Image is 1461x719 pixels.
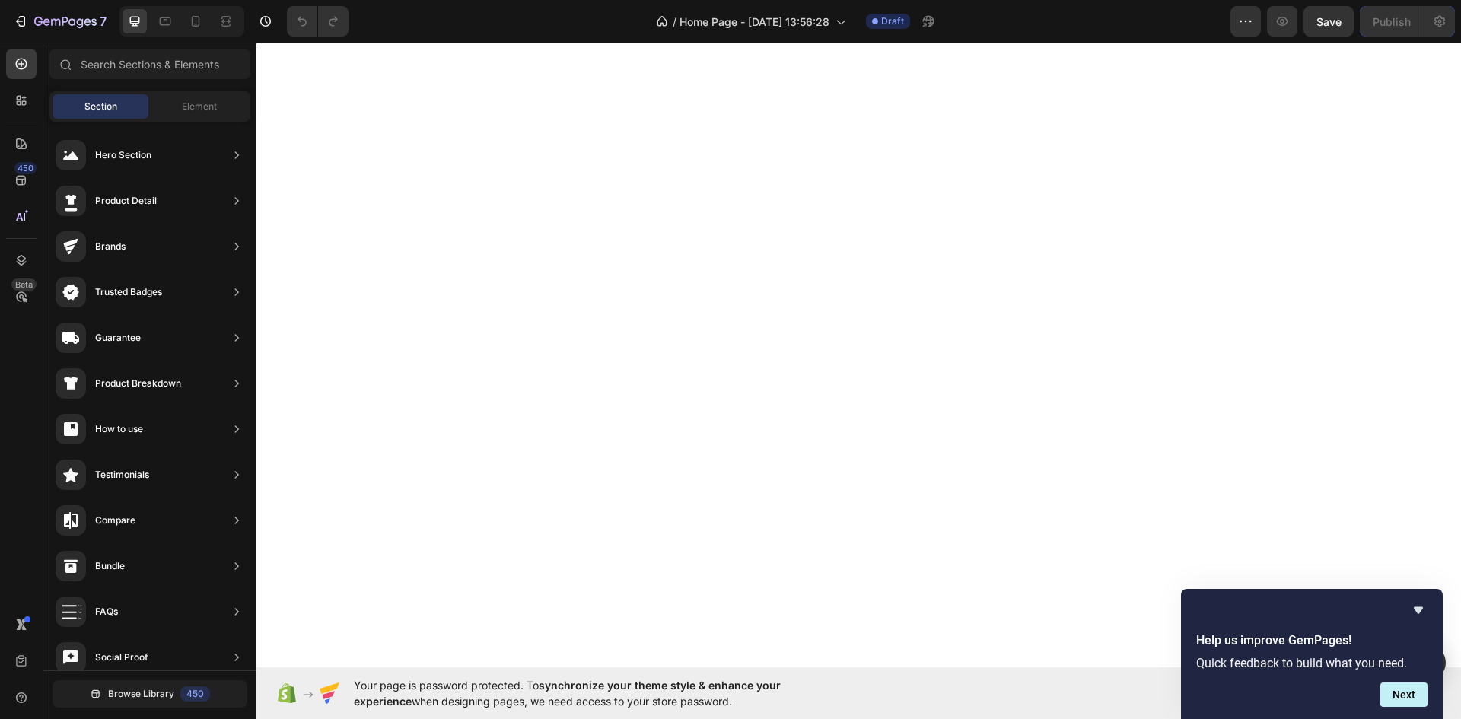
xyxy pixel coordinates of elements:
span: Your page is password protected. To when designing pages, we need access to your store password. [354,677,840,709]
button: 7 [6,6,113,37]
div: Product Detail [95,193,157,208]
div: Guarantee [95,330,141,345]
div: Social Proof [95,650,148,665]
div: Testimonials [95,467,149,482]
span: Home Page - [DATE] 13:56:28 [680,14,829,30]
div: Hero Section [95,148,151,163]
h2: Help us improve GemPages! [1196,632,1428,650]
div: Undo/Redo [287,6,349,37]
span: Element [182,100,217,113]
span: synchronize your theme style & enhance your experience [354,679,781,708]
div: How to use [95,422,143,437]
div: Beta [11,278,37,291]
div: Publish [1373,14,1411,30]
span: Save [1316,15,1342,28]
button: Hide survey [1409,601,1428,619]
div: Help us improve GemPages! [1196,601,1428,707]
button: Publish [1360,6,1424,37]
span: Browse Library [108,687,174,701]
div: 450 [180,686,210,702]
div: Compare [95,513,135,528]
iframe: Design area [256,43,1461,667]
button: Save [1303,6,1354,37]
p: Quick feedback to build what you need. [1196,656,1428,670]
div: Brands [95,239,126,254]
p: 7 [100,12,107,30]
div: 450 [14,162,37,174]
div: FAQs [95,604,118,619]
span: / [673,14,676,30]
div: Product Breakdown [95,376,181,391]
button: Next question [1380,682,1428,707]
span: Draft [881,14,904,28]
span: Section [84,100,117,113]
button: Browse Library450 [53,680,247,708]
div: Bundle [95,558,125,574]
div: Trusted Badges [95,285,162,300]
input: Search Sections & Elements [49,49,250,79]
